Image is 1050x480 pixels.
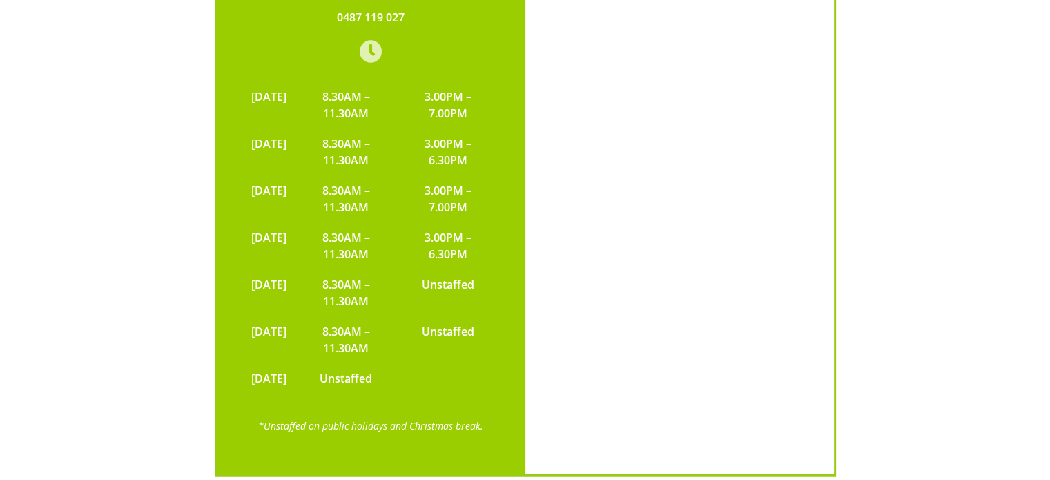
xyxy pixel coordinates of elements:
[337,10,405,25] a: 0487 119 027
[293,316,399,363] td: 8.30AM – 11.30AM
[293,128,399,175] td: 8.30AM – 11.30AM
[293,269,399,316] td: 8.30AM – 11.30AM
[258,419,483,432] a: *Unstaffed on public holidays and Christmas break.
[293,363,399,394] td: Unstaffed
[244,222,293,269] td: [DATE]
[293,81,399,128] td: 8.30AM – 11.30AM
[398,269,497,316] td: Unstaffed
[293,222,399,269] td: 8.30AM – 11.30AM
[398,128,497,175] td: 3.00PM – 6.30PM
[244,269,293,316] td: [DATE]
[398,222,497,269] td: 3.00PM – 6.30PM
[244,81,293,128] td: [DATE]
[398,175,497,222] td: 3.00PM – 7.00PM
[398,81,497,128] td: 3.00PM – 7.00PM
[244,363,293,394] td: [DATE]
[293,175,399,222] td: 8.30AM – 11.30AM
[244,316,293,363] td: [DATE]
[244,128,293,175] td: [DATE]
[398,316,497,363] td: Unstaffed
[244,175,293,222] td: [DATE]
